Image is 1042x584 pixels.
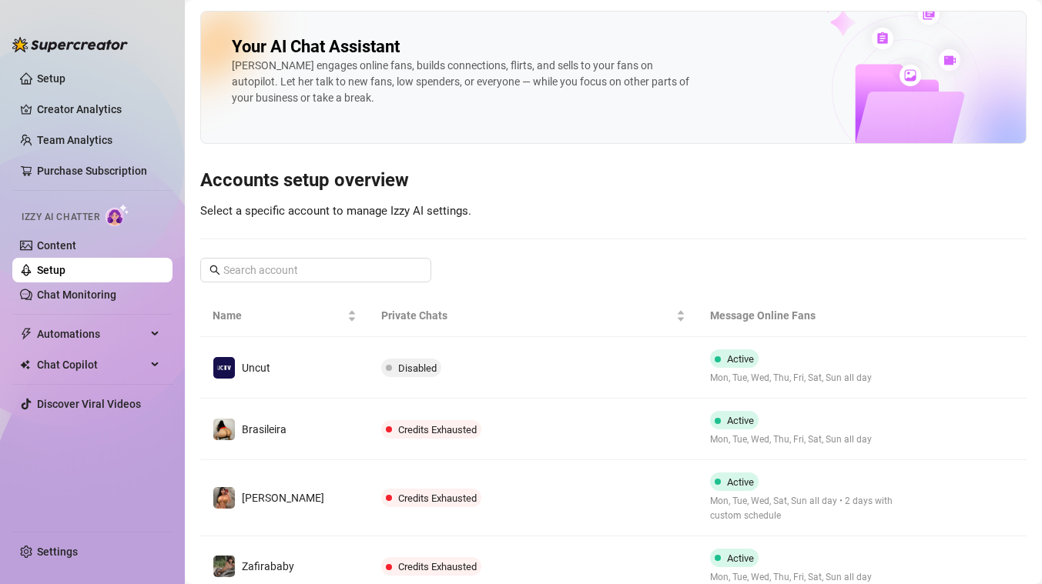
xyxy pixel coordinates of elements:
[200,204,471,218] span: Select a specific account to manage Izzy AI settings.
[727,415,754,426] span: Active
[232,36,400,58] h2: Your AI Chat Assistant
[20,359,30,370] img: Chat Copilot
[37,352,146,377] span: Chat Copilot
[242,362,270,374] span: Uncut
[37,546,78,558] a: Settings
[37,97,160,122] a: Creator Analytics
[698,295,917,337] th: Message Online Fans
[37,72,65,85] a: Setup
[242,560,294,572] span: Zafirababy
[22,210,99,225] span: Izzy AI Chatter
[37,289,116,301] a: Chat Monitoring
[37,134,112,146] a: Team Analytics
[213,357,235,379] img: Uncut
[232,58,694,106] div: [PERSON_NAME] engages online fans, builds connections, flirts, and sells to your fans on autopilo...
[727,353,754,365] span: Active
[727,552,754,564] span: Active
[37,322,146,346] span: Automations
[710,432,872,447] span: Mon, Tue, Wed, Thu, Fri, Sat, Sun all day
[106,204,129,226] img: AI Chatter
[37,165,147,177] a: Purchase Subscription
[242,492,324,504] span: [PERSON_NAME]
[223,262,410,279] input: Search account
[12,37,128,52] img: logo-BBDzfeDw.svg
[710,371,872,385] span: Mon, Tue, Wed, Thu, Fri, Sat, Sun all day
[213,487,235,509] img: Priscilla
[990,532,1027,569] iframe: Intercom live chat
[727,476,754,488] span: Active
[710,494,905,523] span: Mon, Tue, Wed, Sat, Sun all day • 2 days with custom schedule
[37,239,76,252] a: Content
[200,295,369,337] th: Name
[242,423,286,435] span: Brasileira
[398,561,477,572] span: Credits Exhausted
[398,492,477,504] span: Credits Exhausted
[213,419,235,440] img: Brasileira
[381,307,673,324] span: Private Chats
[200,169,1027,193] h3: Accounts setup overview
[209,265,220,275] span: search
[213,307,344,324] span: Name
[213,556,235,577] img: Zafirababy
[398,362,437,374] span: Disabled
[20,328,32,340] span: thunderbolt
[37,398,141,410] a: Discover Viral Videos
[37,264,65,276] a: Setup
[398,424,477,435] span: Credits Exhausted
[369,295,698,337] th: Private Chats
